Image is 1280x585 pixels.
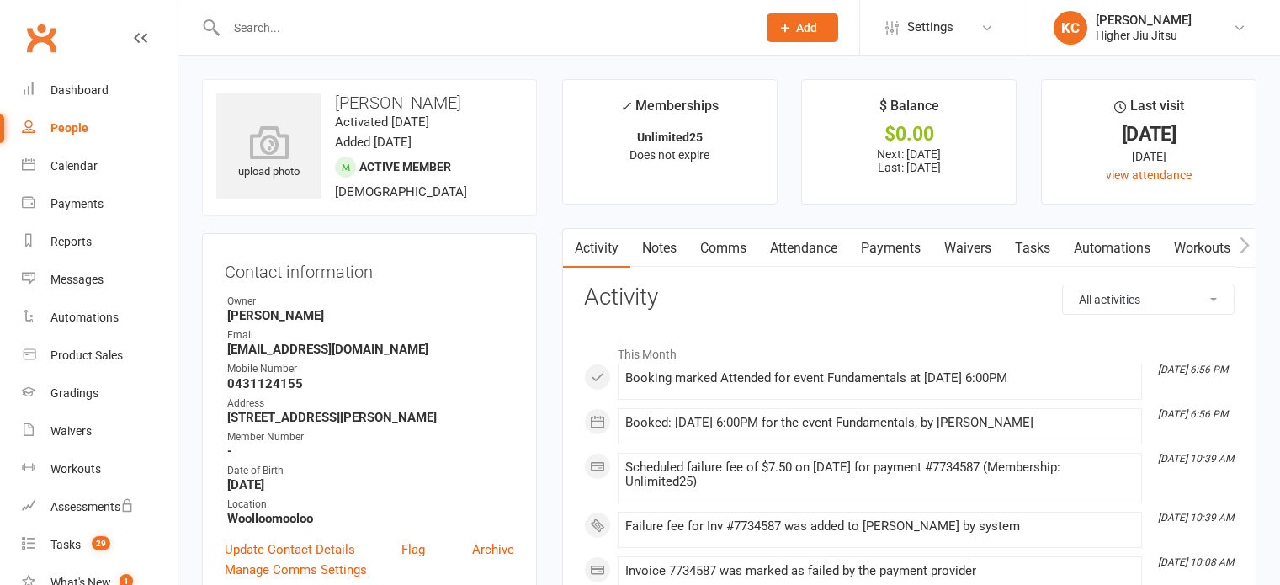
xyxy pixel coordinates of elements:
a: Product Sales [22,337,178,375]
time: Activated [DATE] [335,114,429,130]
div: Date of Birth [227,463,514,479]
div: People [50,121,88,135]
h3: Contact information [225,256,514,281]
a: Activity [563,229,630,268]
div: Scheduled failure fee of $7.50 on [DATE] for payment #7734587 (Membership: Unlimited25) [625,460,1134,489]
div: Email [227,327,514,343]
time: Added [DATE] [335,135,412,150]
div: $ Balance [879,95,939,125]
span: 29 [92,536,110,550]
div: Owner [227,294,514,310]
div: [DATE] [1057,125,1240,143]
a: Tasks [1003,229,1062,268]
button: Add [767,13,838,42]
div: Assessments [50,500,134,513]
strong: Unlimited25 [637,130,703,144]
a: Flag [401,540,425,560]
a: view attendance [1106,168,1192,182]
h3: [PERSON_NAME] [216,93,523,112]
div: Higher Jiu Jitsu [1096,28,1192,43]
span: Active member [359,160,451,173]
h3: Activity [584,285,1235,311]
a: Payments [849,229,932,268]
div: Waivers [50,424,92,438]
div: upload photo [216,125,321,181]
a: Calendar [22,147,178,185]
div: Automations [50,311,119,324]
a: Payments [22,185,178,223]
div: Gradings [50,386,98,400]
div: Mobile Number [227,361,514,377]
div: Product Sales [50,348,123,362]
strong: 0431124155 [227,376,514,391]
span: [DEMOGRAPHIC_DATA] [335,184,467,199]
div: Messages [50,273,104,286]
a: Manage Comms Settings [225,560,367,580]
a: Update Contact Details [225,540,355,560]
div: Failure fee for Inv #7734587 was added to [PERSON_NAME] by system [625,519,1134,534]
strong: [DATE] [227,477,514,492]
a: Gradings [22,375,178,412]
input: Search... [221,16,745,40]
a: Comms [688,229,758,268]
span: Settings [907,8,953,46]
a: Reports [22,223,178,261]
a: Attendance [758,229,849,268]
div: Payments [50,197,104,210]
strong: [EMAIL_ADDRESS][DOMAIN_NAME] [227,342,514,357]
div: Invoice 7734587 was marked as failed by the payment provider [625,564,1134,578]
a: Dashboard [22,72,178,109]
a: People [22,109,178,147]
a: Messages [22,261,178,299]
a: Clubworx [20,17,62,59]
a: Automations [22,299,178,337]
p: Next: [DATE] Last: [DATE] [817,147,1001,174]
i: [DATE] 10:39 AM [1158,453,1234,465]
div: Memberships [620,95,719,126]
div: [PERSON_NAME] [1096,13,1192,28]
div: Reports [50,235,92,248]
a: Notes [630,229,688,268]
strong: [STREET_ADDRESS][PERSON_NAME] [227,410,514,425]
a: Workouts [1162,229,1242,268]
span: Add [796,21,817,35]
a: Assessments [22,488,178,526]
i: [DATE] 6:56 PM [1158,364,1228,375]
div: Location [227,497,514,513]
div: Last visit [1114,95,1184,125]
div: Workouts [50,462,101,476]
i: [DATE] 10:08 AM [1158,556,1234,568]
i: [DATE] 10:39 AM [1158,512,1234,524]
div: Address [227,396,514,412]
div: Tasks [50,538,81,551]
a: Tasks 29 [22,526,178,564]
a: Workouts [22,450,178,488]
div: KC [1054,11,1087,45]
div: Booking marked Attended for event Fundamentals at [DATE] 6:00PM [625,371,1134,386]
div: Calendar [50,159,98,173]
div: Member Number [227,429,514,445]
div: [DATE] [1057,147,1240,166]
li: This Month [584,337,1235,364]
a: Archive [472,540,514,560]
a: Waivers [22,412,178,450]
strong: - [227,444,514,459]
i: ✓ [620,98,631,114]
a: Automations [1062,229,1162,268]
div: Dashboard [50,83,109,97]
a: Waivers [932,229,1003,268]
strong: Woolloomooloo [227,511,514,526]
span: Does not expire [629,148,709,162]
strong: [PERSON_NAME] [227,308,514,323]
i: [DATE] 6:56 PM [1158,408,1228,420]
div: Booked: [DATE] 6:00PM for the event Fundamentals, by [PERSON_NAME] [625,416,1134,430]
div: $0.00 [817,125,1001,143]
